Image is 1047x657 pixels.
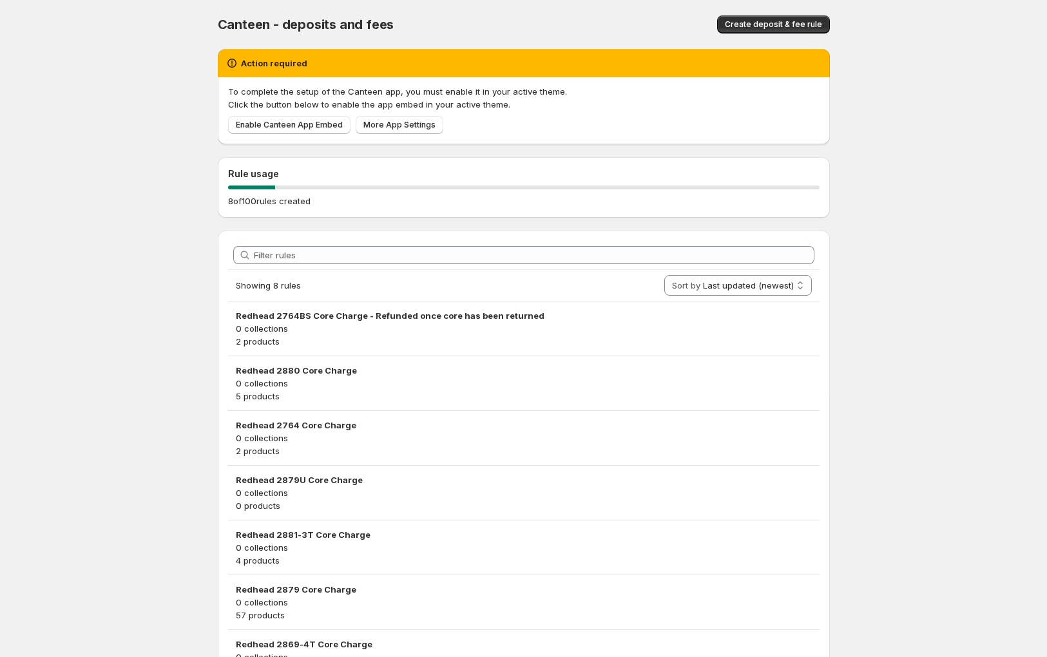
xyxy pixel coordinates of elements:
p: Click the button below to enable the app embed in your active theme. [228,98,820,111]
p: 8 of 100 rules created [228,195,311,207]
h3: Redhead 2880 Core Charge [236,364,812,377]
span: Create deposit & fee rule [725,19,822,30]
p: 0 collections [236,541,812,554]
h2: Action required [241,57,307,70]
a: Enable Canteen App Embed [228,116,351,134]
span: Enable Canteen App Embed [236,120,343,130]
a: More App Settings [356,116,443,134]
button: Create deposit & fee rule [717,15,830,33]
h3: Redhead 2879U Core Charge [236,473,812,486]
p: 4 products [236,554,812,567]
h2: Rule usage [228,167,820,180]
span: Canteen - deposits and fees [218,17,394,32]
p: 0 collections [236,596,812,609]
h3: Redhead 2879 Core Charge [236,583,812,596]
p: 2 products [236,335,812,348]
p: To complete the setup of the Canteen app, you must enable it in your active theme. [228,85,820,98]
p: 0 collections [236,377,812,390]
p: 2 products [236,444,812,457]
h3: Redhead 2881-3T Core Charge [236,528,812,541]
h3: Redhead 2764BS Core Charge - Refunded once core has been returned [236,309,812,322]
p: 57 products [236,609,812,622]
input: Filter rules [254,246,814,264]
p: 0 collections [236,432,812,444]
span: More App Settings [363,120,436,130]
p: 0 collections [236,486,812,499]
h3: Redhead 2869-4T Core Charge [236,638,812,651]
span: Showing 8 rules [236,280,301,290]
p: 5 products [236,390,812,403]
p: 0 collections [236,322,812,335]
h3: Redhead 2764 Core Charge [236,419,812,432]
p: 0 products [236,499,812,512]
